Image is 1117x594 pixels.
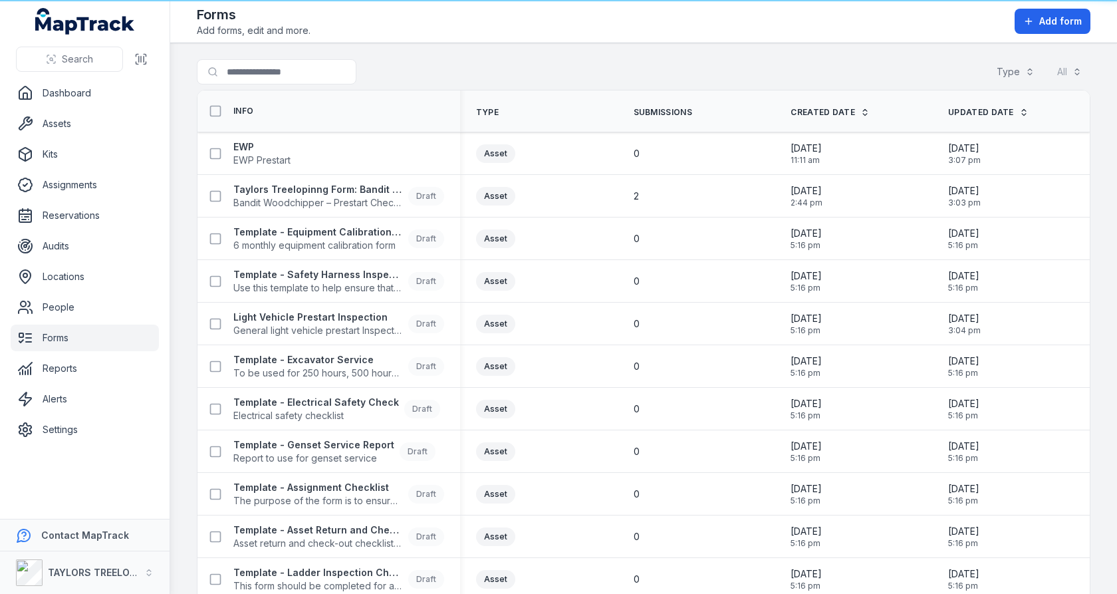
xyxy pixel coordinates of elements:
button: Type [988,59,1043,84]
span: 5:16 pm [791,368,822,378]
span: 3:04 pm [948,325,981,336]
strong: Template - Safety Harness Inspection [233,268,403,281]
time: 01/09/2025, 11:11:04 am [791,142,822,166]
div: Draft [408,485,444,504]
time: 03/06/2025, 5:16:59 pm [791,440,822,464]
time: 03/06/2025, 5:16:59 pm [791,525,822,549]
a: Template - Asset Return and Check-out ChecklistAsset return and check-out checklist - for key ass... [233,523,444,550]
div: Draft [408,187,444,206]
span: [DATE] [948,227,979,240]
span: Submissions [634,107,692,118]
strong: EWP [233,140,291,154]
strong: Taylors Treelopinng Form: Bandit Woodchipper – Prestart Checklist [233,183,403,196]
span: 5:16 pm [791,581,822,591]
span: 5:16 pm [791,325,822,336]
strong: Template - Equipment Calibration Form [233,225,403,239]
span: [DATE] [948,525,979,538]
span: The purpose of the form is to ensure the employee is licenced and capable in operation the asset. [233,494,403,508]
div: Draft [408,315,444,333]
div: Draft [404,400,440,418]
a: Reports [11,355,159,382]
span: Created Date [791,107,855,118]
strong: Light Vehicle Prestart Inspection [233,311,403,324]
div: Asset [476,144,515,163]
a: Dashboard [11,80,159,106]
span: Search [62,53,93,66]
a: Reservations [11,202,159,229]
span: [DATE] [791,184,822,198]
span: 5:16 pm [948,240,979,251]
span: Use this template to help ensure that your harness is in good condition before use to reduce the ... [233,281,403,295]
time: 03/06/2025, 5:16:59 pm [948,397,979,421]
span: 5:16 pm [791,496,822,506]
div: Draft [400,442,435,461]
a: Updated Date [948,107,1029,118]
span: [DATE] [791,312,822,325]
span: 0 [634,232,640,245]
span: 0 [634,147,640,160]
span: [DATE] [948,397,979,410]
span: [DATE] [948,482,979,496]
a: Template - Assignment ChecklistThe purpose of the form is to ensure the employee is licenced and ... [233,481,444,508]
time: 03/06/2025, 5:16:59 pm [791,397,822,421]
time: 03/06/2025, 5:16:59 pm [948,355,979,378]
a: Alerts [11,386,159,412]
time: 28/08/2025, 2:44:53 pm [791,184,822,208]
span: 3:07 pm [948,155,981,166]
strong: Template - Ladder Inspection Checklist [233,566,403,579]
span: 5:16 pm [948,453,979,464]
a: Taylors Treelopinng Form: Bandit Woodchipper – Prestart ChecklistBandit Woodchipper – Prestart Ch... [233,183,444,210]
span: 6 monthly equipment calibration form [233,239,403,252]
span: 5:16 pm [948,368,979,378]
span: 11:11 am [791,155,822,166]
span: 5:16 pm [791,453,822,464]
span: 5:16 pm [948,496,979,506]
span: [DATE] [948,142,981,155]
span: 0 [634,573,640,586]
span: [DATE] [948,184,981,198]
div: Draft [408,272,444,291]
span: [DATE] [948,269,979,283]
span: 5:16 pm [948,538,979,549]
a: Locations [11,263,159,290]
time: 03/06/2025, 5:16:59 pm [948,525,979,549]
div: Asset [476,527,515,546]
span: [DATE] [948,567,979,581]
div: Asset [476,485,515,504]
a: People [11,294,159,321]
strong: Template - Asset Return and Check-out Checklist [233,523,403,537]
span: [DATE] [791,440,822,453]
span: Add form [1039,15,1082,28]
strong: Template - Electrical Safety Check [233,396,399,409]
h2: Forms [197,5,310,24]
div: Asset [476,400,515,418]
span: 2:44 pm [791,198,822,208]
span: 5:16 pm [791,410,822,421]
strong: Template - Excavator Service [233,353,403,367]
strong: TAYLORS TREELOPPING [48,567,159,578]
div: Draft [408,570,444,589]
time: 01/09/2025, 3:04:52 pm [948,312,981,336]
span: To be used for 250 hours, 500 hours and 750 hours service only. (1,000 hours to be completed by d... [233,367,403,380]
a: Template - Electrical Safety CheckElectrical safety checklistDraft [233,396,440,422]
time: 03/06/2025, 5:16:59 pm [791,269,822,293]
span: EWP Prestart [233,154,291,167]
span: Bandit Woodchipper – Prestart Checklist [233,196,403,210]
div: Draft [408,229,444,248]
time: 03/06/2025, 5:16:59 pm [948,227,979,251]
time: 03/06/2025, 5:16:59 pm [791,355,822,378]
span: [DATE] [791,227,822,240]
span: 2 [634,190,639,203]
time: 03/06/2025, 5:16:59 pm [791,482,822,506]
span: 5:16 pm [948,283,979,293]
div: Asset [476,272,515,291]
a: Assignments [11,172,159,198]
a: MapTrack [35,8,135,35]
time: 03/06/2025, 5:16:59 pm [948,567,979,591]
div: Asset [476,187,515,206]
span: Add forms, edit and more. [197,24,310,37]
span: [DATE] [791,269,822,283]
span: 0 [634,488,640,501]
span: [DATE] [791,525,822,538]
span: 0 [634,275,640,288]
